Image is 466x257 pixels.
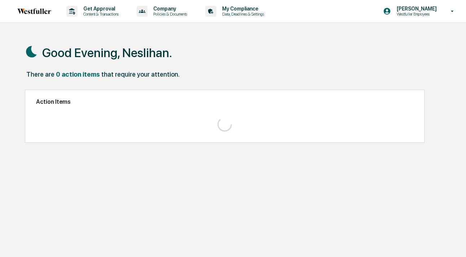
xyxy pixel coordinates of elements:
[36,98,414,105] h2: Action Items
[26,70,54,78] div: There are
[42,46,172,60] h1: Good Evening, Neslihan.
[148,12,191,17] p: Policies & Documents
[391,6,440,12] p: [PERSON_NAME]
[391,12,440,17] p: Westfuller Employees
[216,12,268,17] p: Data, Deadlines & Settings
[216,6,268,12] p: My Compliance
[101,70,180,78] div: that require your attention.
[78,12,122,17] p: Content & Transactions
[78,6,122,12] p: Get Approval
[148,6,191,12] p: Company
[56,70,100,78] div: 0 action items
[17,8,52,14] img: logo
